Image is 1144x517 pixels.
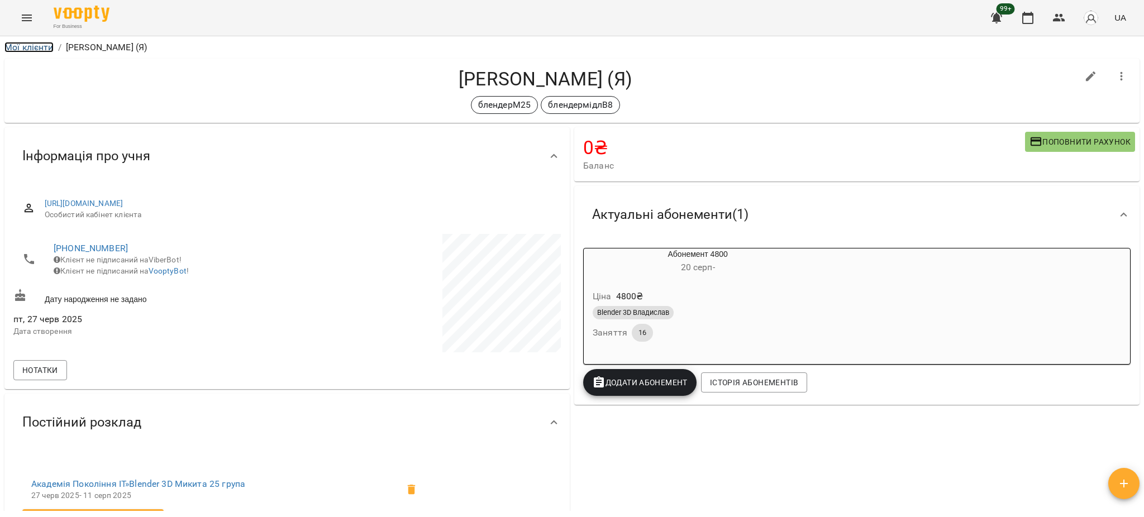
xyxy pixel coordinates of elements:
[13,4,40,31] button: Menu
[11,286,287,307] div: Дату народження не задано
[593,289,612,304] h6: Ціна
[583,159,1025,173] span: Баланс
[471,96,538,114] div: блендерМ25
[701,372,807,392] button: Історія абонементів
[478,98,531,112] p: блендерМ25
[1110,7,1131,28] button: UA
[4,394,570,451] div: Постійний розклад
[584,248,812,275] div: Абонемент 4800
[54,6,109,22] img: Voopty Logo
[616,290,643,303] p: 4800 ₴
[13,68,1078,90] h4: [PERSON_NAME] (Я)
[54,266,189,275] span: Клієнт не підписаний на !
[584,248,812,355] button: Абонемент 480020 серп- Ціна4800₴Blender 3D ВладиславЗаняття16
[13,326,285,337] p: Дата створення
[45,209,552,221] span: Особистий кабінет клієнта
[45,199,123,208] a: [URL][DOMAIN_NAME]
[54,255,182,264] span: Клієнт не підписаний на ViberBot!
[22,147,150,165] span: Інформація про учня
[574,186,1140,243] div: Актуальні абонементи(1)
[4,41,1140,54] nav: breadcrumb
[66,41,147,54] p: [PERSON_NAME] (Я)
[681,262,715,272] span: 20 серп -
[4,42,54,52] a: Мої клієнти
[13,313,285,326] span: пт, 27 черв 2025
[583,136,1025,159] h4: 0 ₴
[632,328,653,338] span: 16
[54,23,109,30] span: For Business
[398,476,425,503] span: Видалити клієнта з групи блендерМ25 для курсу Blender 3D Микита 25 група?
[1025,132,1135,152] button: Поповнити рахунок
[593,308,674,318] span: Blender 3D Владислав
[31,490,398,501] p: 27 черв 2025 - 11 серп 2025
[31,478,245,489] a: Академія Покоління ІТ»Blender 3D Микита 25 група
[1114,12,1126,23] span: UA
[997,3,1015,15] span: 99+
[592,376,688,389] span: Додати Абонемент
[1029,135,1131,149] span: Поповнити рахунок
[22,414,141,431] span: Постійний розклад
[149,266,187,275] a: VooptyBot
[1083,10,1099,26] img: avatar_s.png
[541,96,620,114] div: блендермідлВ8
[58,41,61,54] li: /
[710,376,798,389] span: Історія абонементів
[592,206,749,223] span: Актуальні абонементи ( 1 )
[4,127,570,185] div: Інформація про учня
[548,98,613,112] p: блендермідлВ8
[583,369,697,396] button: Додати Абонемент
[593,325,627,341] h6: Заняття
[22,363,58,377] span: Нотатки
[54,243,128,253] a: [PHONE_NUMBER]
[13,360,67,380] button: Нотатки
